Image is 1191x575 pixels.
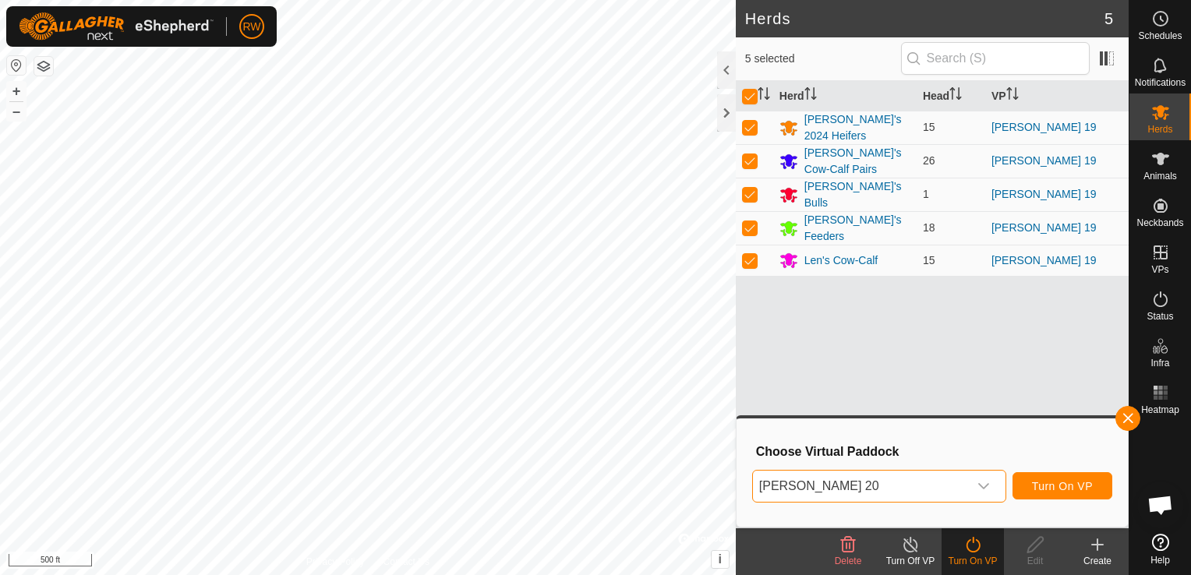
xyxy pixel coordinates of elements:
span: Heatmap [1141,405,1179,414]
button: Turn On VP [1013,472,1112,499]
a: Privacy Policy [306,555,365,569]
span: Animals [1143,171,1177,181]
button: i [712,551,729,568]
a: [PERSON_NAME] 19 [991,221,1097,234]
a: [PERSON_NAME] 19 [991,154,1097,167]
span: VPs [1151,265,1168,274]
span: i [719,552,722,566]
a: [PERSON_NAME] 19 [991,254,1097,266]
a: Contact Us [383,555,429,569]
input: Search (S) [901,42,1090,75]
span: 5 selected [745,51,901,67]
div: Turn Off VP [879,554,942,568]
button: – [7,102,26,121]
span: Delete [835,556,862,566]
span: Notifications [1135,78,1186,87]
span: Neckbands [1136,218,1183,228]
button: Reset Map [7,56,26,75]
a: Help [1129,527,1191,571]
span: 26 [923,154,935,167]
span: 1 [923,188,929,200]
th: Herd [773,81,917,111]
span: Turn On VP [1032,480,1093,492]
p-sorticon: Activate to sort [949,90,962,102]
div: dropdown trigger [968,471,999,502]
th: VP [985,81,1129,111]
button: Map Layers [34,57,53,76]
a: [PERSON_NAME] 19 [991,121,1097,133]
span: Herds [1147,125,1172,134]
div: [PERSON_NAME]'s Bulls [804,178,910,211]
span: Infra [1150,358,1169,368]
div: Edit [1004,554,1066,568]
span: 5 [1104,7,1113,30]
p-sorticon: Activate to sort [804,90,817,102]
a: Open chat [1137,482,1184,528]
p-sorticon: Activate to sort [1006,90,1019,102]
span: Status [1147,312,1173,321]
p-sorticon: Activate to sort [758,90,770,102]
div: Create [1066,554,1129,568]
a: [PERSON_NAME] 19 [991,188,1097,200]
span: Mooney 20 [753,471,968,502]
div: Len's Cow-Calf [804,252,878,269]
div: [PERSON_NAME]'s Feeders [804,212,910,245]
button: + [7,82,26,101]
div: [PERSON_NAME]'s Cow-Calf Pairs [804,145,910,178]
div: [PERSON_NAME]'s 2024 Heifers [804,111,910,144]
h3: Choose Virtual Paddock [756,444,1112,459]
th: Head [917,81,985,111]
h2: Herds [745,9,1104,28]
span: RW [242,19,260,35]
div: Turn On VP [942,554,1004,568]
span: 15 [923,254,935,266]
span: Help [1150,556,1170,565]
span: Schedules [1138,31,1182,41]
img: Gallagher Logo [19,12,214,41]
span: 15 [923,121,935,133]
span: 18 [923,221,935,234]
